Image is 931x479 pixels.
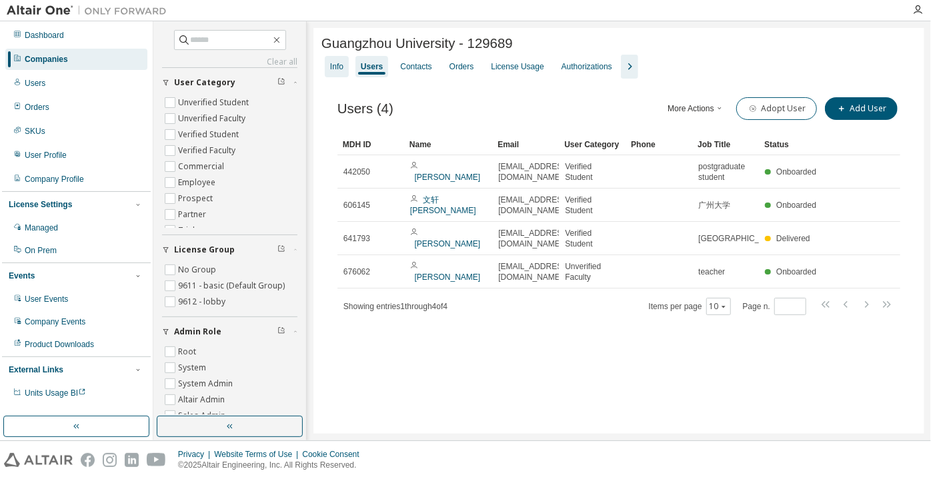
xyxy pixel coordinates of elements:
span: Showing entries 1 through 4 of 4 [343,302,447,311]
span: Units Usage BI [25,388,86,398]
div: Orders [25,102,49,113]
div: Status [764,134,820,155]
label: Verified Faculty [178,143,238,159]
p: © 2025 Altair Engineering, Inc. All Rights Reserved. [178,460,367,471]
label: 9611 - basic (Default Group) [178,278,287,294]
button: User Category [162,68,297,97]
button: 10 [710,301,728,312]
img: facebook.svg [81,453,95,467]
button: Admin Role [162,317,297,346]
div: Website Terms of Use [214,449,302,460]
label: Sales Admin [178,408,228,424]
span: License Group [174,244,235,255]
span: [EMAIL_ADDRESS][DOMAIN_NAME] [498,195,570,216]
label: Partner [178,207,209,223]
div: Info [330,61,343,72]
div: Privacy [178,449,214,460]
label: Trial [178,223,197,239]
span: Unverified Faculty [565,261,620,282]
div: Contacts [400,61,431,72]
div: Cookie Consent [302,449,367,460]
img: Altair One [7,4,173,17]
label: Commercial [178,159,227,175]
button: Adopt User [736,97,817,120]
span: Users (4) [337,101,393,117]
span: Verified Student [565,195,620,216]
div: Phone [631,134,687,155]
button: More Actions [664,97,728,120]
label: Prospect [178,191,215,207]
label: Unverified Faculty [178,111,248,127]
div: Company Events [25,316,85,327]
a: [PERSON_NAME] [415,173,481,182]
div: Dashboard [25,30,64,41]
span: [EMAIL_ADDRESS][DOMAIN_NAME] [498,228,570,249]
span: Delivered [776,234,810,243]
div: Authorizations [562,61,612,72]
label: System [178,360,209,376]
span: 606145 [343,200,370,211]
span: [EMAIL_ADDRESS][DOMAIN_NAME] [498,261,570,282]
div: External Links [9,364,63,375]
div: Product Downloads [25,339,94,350]
div: License Settings [9,199,72,210]
span: Clear filter [277,244,285,255]
div: Companies [25,54,68,65]
div: Events [9,270,35,281]
span: 641793 [343,233,370,244]
label: System Admin [178,376,235,392]
span: [GEOGRAPHIC_DATA] [698,233,782,244]
span: Clear filter [277,326,285,337]
div: Email [498,134,554,155]
span: Guangzhou University - 129689 [321,36,513,51]
div: Job Title [698,134,754,155]
span: Admin Role [174,326,221,337]
label: Verified Student [178,127,241,143]
label: Altair Admin [178,392,227,408]
div: Users [25,78,45,89]
div: SKUs [25,126,45,137]
img: instagram.svg [103,453,117,467]
img: youtube.svg [147,453,166,467]
img: altair_logo.svg [4,453,73,467]
span: Clear filter [277,77,285,88]
span: 676062 [343,266,370,277]
label: 9612 - lobby [178,294,228,310]
div: Name [409,134,487,155]
a: [PERSON_NAME] [415,272,481,282]
label: Root [178,344,199,360]
span: Verified Student [565,161,620,183]
div: Users [361,61,383,72]
label: Employee [178,175,218,191]
button: Add User [825,97,898,120]
span: [EMAIL_ADDRESS][DOMAIN_NAME] [498,161,570,183]
a: Clear all [162,57,297,67]
label: No Group [178,262,219,278]
span: Onboarded [776,201,816,210]
div: Company Profile [25,174,84,185]
span: Onboarded [776,267,816,276]
span: teacher [698,266,725,277]
span: Items per page [649,298,731,315]
div: License Usage [491,61,544,72]
a: [PERSON_NAME] [415,239,481,248]
button: License Group [162,235,297,264]
span: Verified Student [565,228,620,249]
span: User Category [174,77,235,88]
span: Page n. [743,298,806,315]
label: Unverified Student [178,95,251,111]
div: Orders [449,61,474,72]
img: linkedin.svg [125,453,139,467]
span: Onboarded [776,167,816,177]
div: Managed [25,223,58,233]
div: User Events [25,294,68,304]
span: 442050 [343,167,370,177]
div: On Prem [25,245,57,256]
span: postgraduate student [698,161,753,183]
div: User Profile [25,150,67,161]
span: 广州大学 [698,200,730,211]
div: MDH ID [343,134,399,155]
div: User Category [564,134,620,155]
